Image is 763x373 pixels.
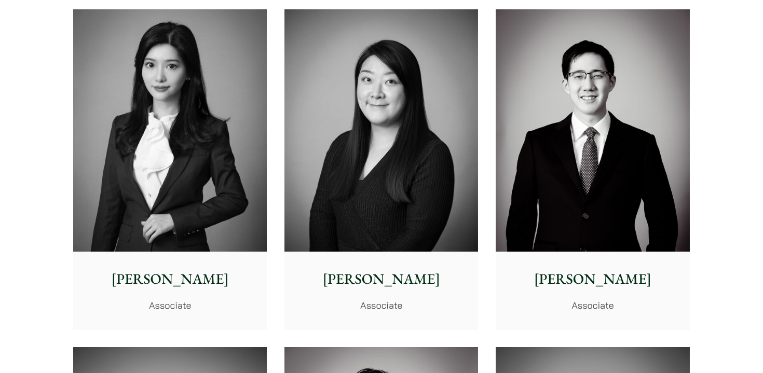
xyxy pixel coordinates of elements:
[81,298,258,312] p: Associate
[284,9,478,330] a: [PERSON_NAME] Associate
[504,298,681,312] p: Associate
[81,268,258,290] p: [PERSON_NAME]
[73,9,267,252] img: Florence Yan photo
[293,268,470,290] p: [PERSON_NAME]
[504,268,681,290] p: [PERSON_NAME]
[496,9,689,330] a: [PERSON_NAME] Associate
[73,9,267,330] a: Florence Yan photo [PERSON_NAME] Associate
[293,298,470,312] p: Associate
